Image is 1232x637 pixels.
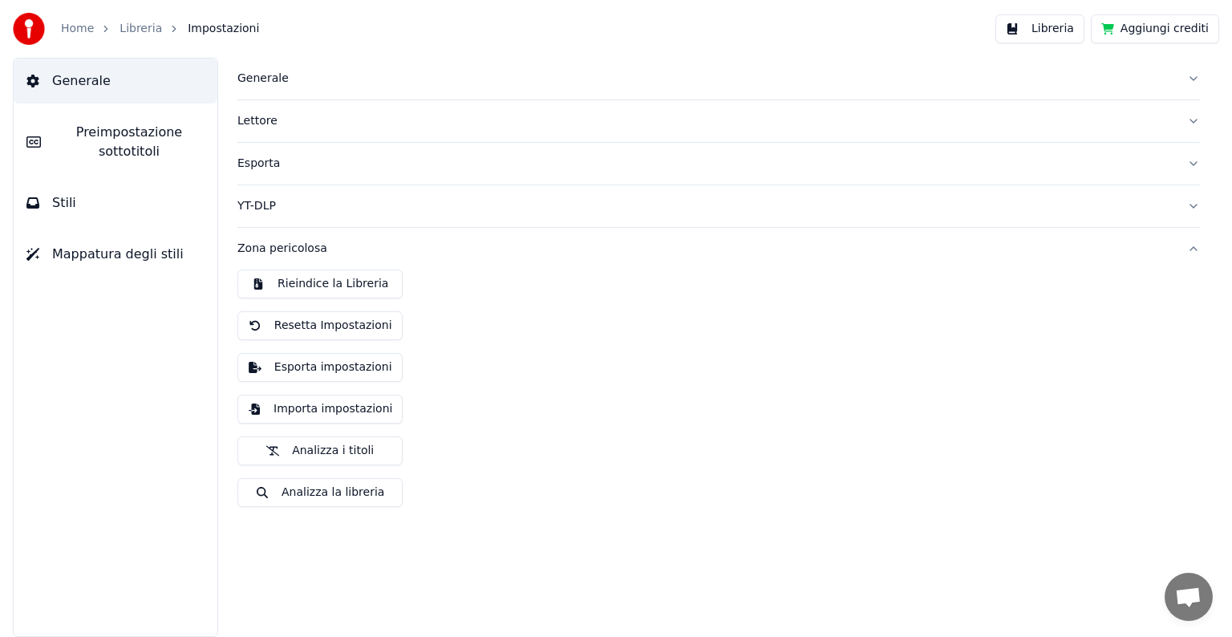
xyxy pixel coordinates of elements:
[52,193,76,213] span: Stili
[14,181,217,225] button: Stili
[237,241,1174,257] div: Zona pericolosa
[61,21,94,37] a: Home
[1165,573,1213,621] div: Aprire la chat
[52,245,184,264] span: Mappatura degli stili
[54,123,205,161] span: Preimpostazione sottotitoli
[237,100,1200,142] button: Lettore
[61,21,259,37] nav: breadcrumb
[995,14,1084,43] button: Libreria
[237,228,1200,270] button: Zona pericolosa
[237,143,1200,185] button: Esporta
[237,436,403,465] button: Analizza i titoli
[14,232,217,277] button: Mappatura degli stili
[237,478,403,507] button: Analizza la libreria
[237,185,1200,227] button: YT-DLP
[13,13,45,45] img: youka
[237,71,1174,87] div: Generale
[237,395,403,424] button: Importa impostazioni
[237,311,403,340] button: Resetta Impostazioni
[14,59,217,103] button: Generale
[14,110,217,174] button: Preimpostazione sottotitoli
[237,113,1174,129] div: Lettore
[237,270,403,298] button: Rieindice la Libreria
[120,21,162,37] a: Libreria
[237,353,403,382] button: Esporta impostazioni
[52,71,111,91] span: Generale
[237,198,1174,214] div: YT-DLP
[237,58,1200,99] button: Generale
[237,156,1174,172] div: Esporta
[1091,14,1219,43] button: Aggiungi crediti
[188,21,259,37] span: Impostazioni
[237,270,1200,520] div: Zona pericolosa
